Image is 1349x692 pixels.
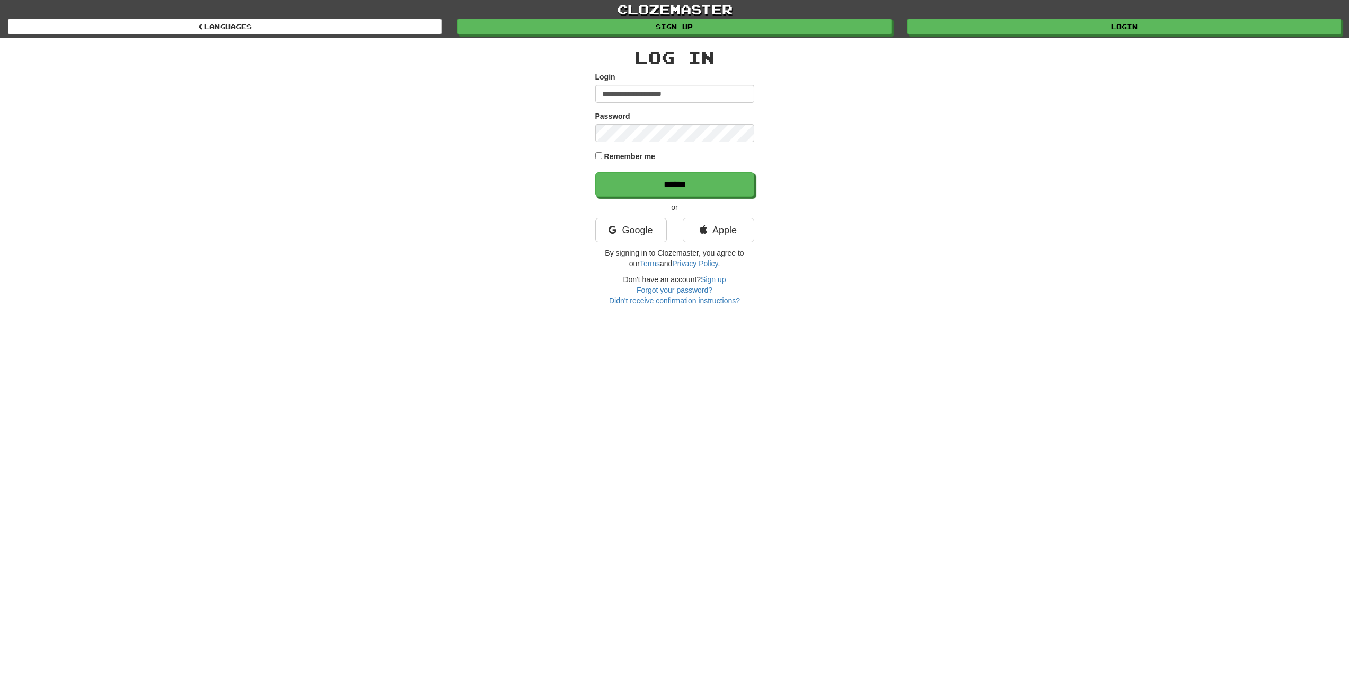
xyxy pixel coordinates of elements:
label: Login [595,72,615,82]
label: Password [595,111,630,121]
label: Remember me [604,151,655,162]
a: Sign up [457,19,891,34]
div: Don't have an account? [595,274,754,306]
p: or [595,202,754,213]
a: Privacy Policy [672,259,718,268]
a: Apple [683,218,754,242]
a: Forgot your password? [637,286,712,294]
p: By signing in to Clozemaster, you agree to our and . [595,248,754,269]
a: Google [595,218,667,242]
a: Login [907,19,1341,34]
a: Languages [8,19,442,34]
a: Terms [640,259,660,268]
a: Didn't receive confirmation instructions? [609,296,740,305]
h2: Log In [595,49,754,66]
a: Sign up [701,275,726,284]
